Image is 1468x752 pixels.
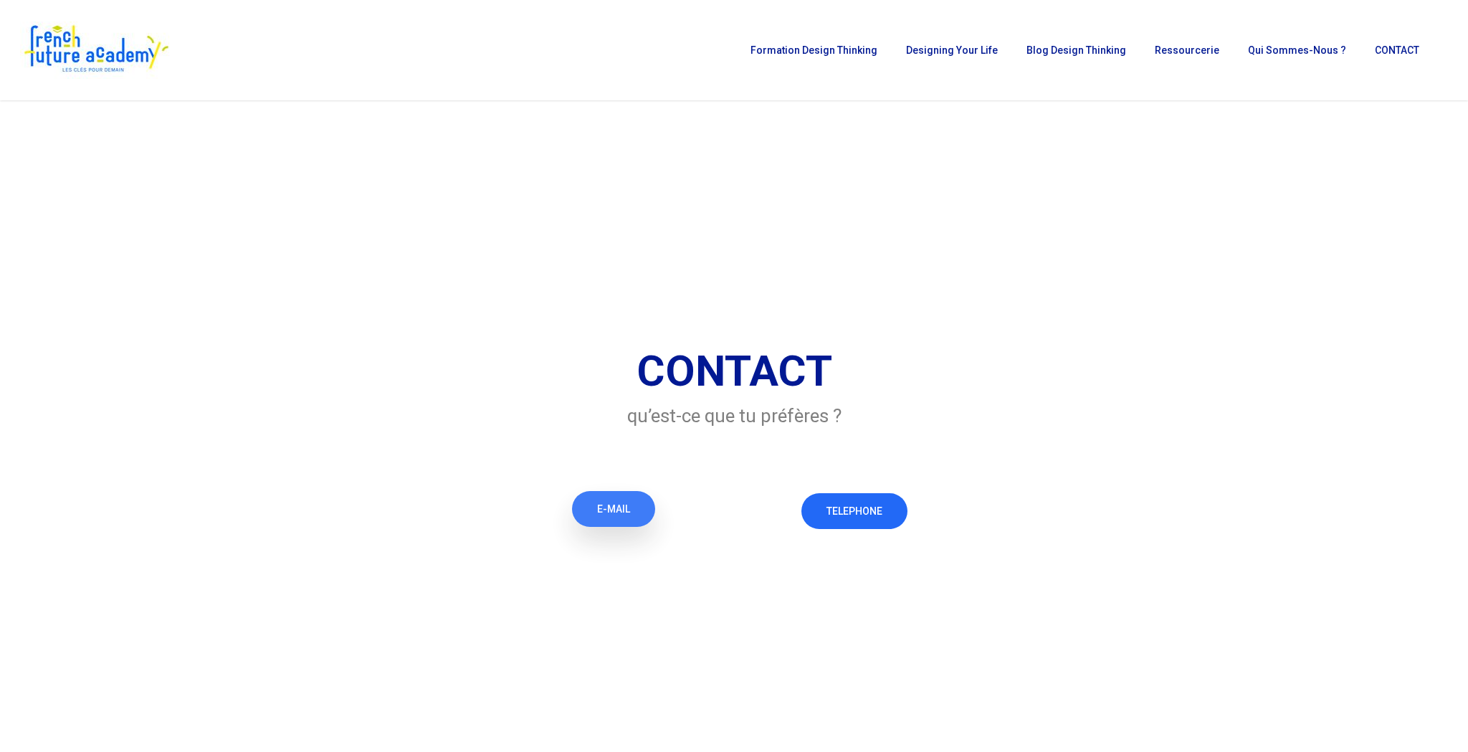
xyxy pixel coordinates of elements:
span: TELEPHONE [826,504,882,518]
span: E-MAIL [597,502,630,516]
a: TELEPHONE [801,493,907,529]
a: Ressourcerie [1148,45,1226,55]
a: Designing Your Life [899,45,1005,55]
h3: qu’est-ce que tu préfères ? [261,403,1206,429]
a: Qui sommes-nous ? [1241,45,1353,55]
a: Blog Design Thinking [1019,45,1133,55]
a: Formation Design Thinking [743,45,885,55]
span: CONTACT [1375,44,1419,56]
span: Ressourcerie [1155,44,1219,56]
span: Designing Your Life [906,44,998,56]
span: Blog Design Thinking [1026,44,1126,56]
a: E-MAIL [572,491,655,527]
a: CONTACT [1368,45,1426,55]
span: Qui sommes-nous ? [1248,44,1346,56]
span: Formation Design Thinking [750,44,877,56]
h1: CONTACT [261,345,1206,398]
img: French Future Academy [20,22,171,79]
